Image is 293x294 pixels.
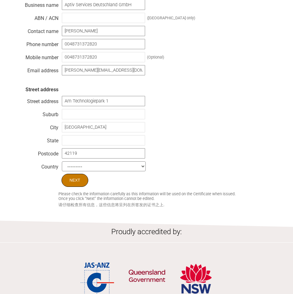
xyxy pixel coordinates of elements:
[147,55,164,59] div: (Optional)
[62,174,88,187] input: Next
[12,14,58,20] div: ABN / ACN
[12,123,58,129] div: City
[12,53,58,59] div: Mobile number
[12,136,58,142] div: State
[12,66,58,72] div: Email address
[12,110,58,116] div: Suburb
[12,97,58,103] div: Street address
[58,202,282,208] small: 请仔细检查所有信息，这些信息将呈列在所签发的证书之上.
[25,87,58,92] strong: Street address
[58,192,282,201] small: Please check the information carefully as this information will be used on the Certificate when i...
[12,162,58,168] div: Country
[147,16,195,20] div: ([GEOGRAPHIC_DATA] only)
[12,149,58,155] div: Postcode
[12,1,58,7] div: Business name
[12,40,58,46] div: Phone number
[12,27,58,33] div: Contact name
